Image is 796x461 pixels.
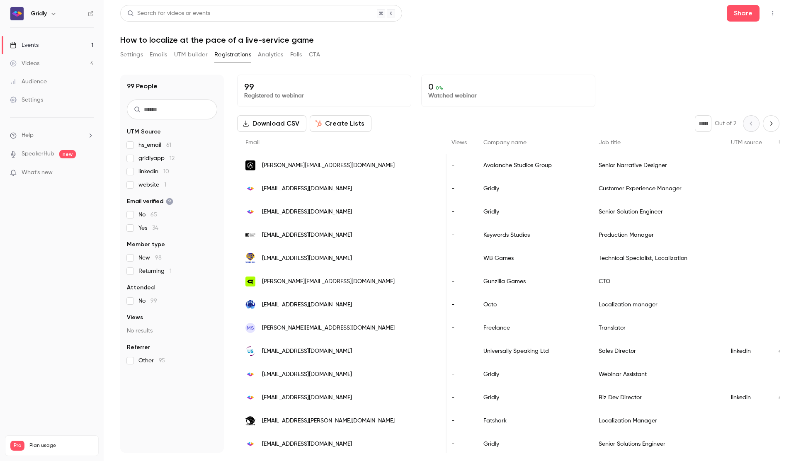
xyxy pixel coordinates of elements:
div: linkedin [723,386,770,409]
div: Localization manager [590,293,723,316]
button: UTM builder [174,48,208,61]
div: Search for videos or events [127,9,210,18]
div: - [443,409,475,432]
div: Sales Director [590,340,723,363]
span: Views [451,140,467,146]
p: No results [127,327,217,335]
span: Other [138,357,165,365]
span: Member type [127,240,165,249]
div: Events [10,41,39,49]
div: v 4.0.25 [23,13,41,20]
div: - [443,293,475,316]
button: Next page [763,115,779,132]
span: 95 [159,358,165,364]
span: [EMAIL_ADDRESS][DOMAIN_NAME] [262,393,352,402]
span: website [138,181,166,189]
img: keywordsstudios.com [245,233,255,237]
span: 34 [152,225,158,231]
div: Domain Overview [32,49,74,54]
button: Share [727,5,760,22]
p: Watched webinar [428,92,588,100]
span: Help [22,131,34,140]
button: CTA [309,48,320,61]
span: Job title [599,140,621,146]
span: New [138,254,162,262]
span: linkedin [138,167,169,176]
div: - [443,386,475,409]
div: Gridly [475,200,590,223]
span: [EMAIL_ADDRESS][DOMAIN_NAME] [262,231,352,240]
span: 1 [164,182,166,188]
div: Freelance [475,316,590,340]
div: - [443,363,475,386]
div: - [443,177,475,200]
span: [EMAIL_ADDRESS][PERSON_NAME][DOMAIN_NAME] [262,417,395,425]
iframe: Noticeable Trigger [84,169,94,177]
div: WB Games [475,247,590,270]
img: octobrowser.net [245,300,255,310]
button: Emails [150,48,167,61]
span: [EMAIL_ADDRESS][DOMAIN_NAME] [262,370,352,379]
li: help-dropdown-opener [10,131,94,140]
span: [EMAIL_ADDRESS][DOMAIN_NAME] [262,301,352,309]
button: Polls [290,48,302,61]
img: gridly.com [245,184,255,194]
div: - [443,247,475,270]
span: 65 [150,212,157,218]
img: gridly.com [245,207,255,217]
span: [EMAIL_ADDRESS][DOMAIN_NAME] [262,184,352,193]
img: wbgames.com [245,252,255,264]
div: Senior Solution Engineer [590,200,723,223]
div: - [443,432,475,456]
div: - [443,340,475,363]
span: Returning [138,267,172,275]
span: [PERSON_NAME][EMAIL_ADDRESS][DOMAIN_NAME] [262,277,395,286]
button: Create Lists [310,115,371,132]
span: What's new [22,168,53,177]
button: Analytics [258,48,284,61]
h1: How to localize at the pace of a live-service game [120,35,779,45]
span: [EMAIL_ADDRESS][DOMAIN_NAME] [262,208,352,216]
h6: Gridly [31,10,47,18]
div: Keywords by Traffic [92,49,140,54]
img: gridly.com [245,369,255,379]
div: Videos [10,59,39,68]
p: Out of 2 [715,119,736,128]
span: [PERSON_NAME][EMAIL_ADDRESS][DOMAIN_NAME] [262,161,395,170]
div: Senior Solutions Engineer [590,432,723,456]
button: Settings [120,48,143,61]
span: Pro [10,441,24,451]
span: 61 [166,142,171,148]
span: hs_email [138,141,171,149]
button: Download CSV [237,115,306,132]
div: - [443,270,475,293]
div: - [443,200,475,223]
div: Settings [10,96,43,104]
a: SpeakerHub [22,150,54,158]
span: [EMAIL_ADDRESS][DOMAIN_NAME] [262,254,352,263]
div: Gridly [475,386,590,409]
div: Customer Experience Manager [590,177,723,200]
img: logo_orange.svg [13,13,20,20]
div: - [443,223,475,247]
section: facet-groups [127,128,217,365]
div: - [443,154,475,177]
span: [EMAIL_ADDRESS][DOMAIN_NAME] [262,347,352,356]
span: 98 [155,255,162,261]
span: No [138,211,157,219]
span: Yes [138,224,158,232]
span: 99 [150,298,157,304]
div: Webinar Assistant [590,363,723,386]
span: UTM Source [127,128,161,136]
div: Universally Speaking Ltd [475,340,590,363]
span: Plan usage [29,442,93,449]
span: MS [247,324,254,332]
div: Production Manager [590,223,723,247]
div: Gunzilla Games [475,270,590,293]
span: No [138,297,157,305]
span: Referrer [127,343,150,352]
p: 99 [244,82,404,92]
span: 0 % [436,85,443,91]
div: - [443,316,475,340]
div: Keywords Studios [475,223,590,247]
